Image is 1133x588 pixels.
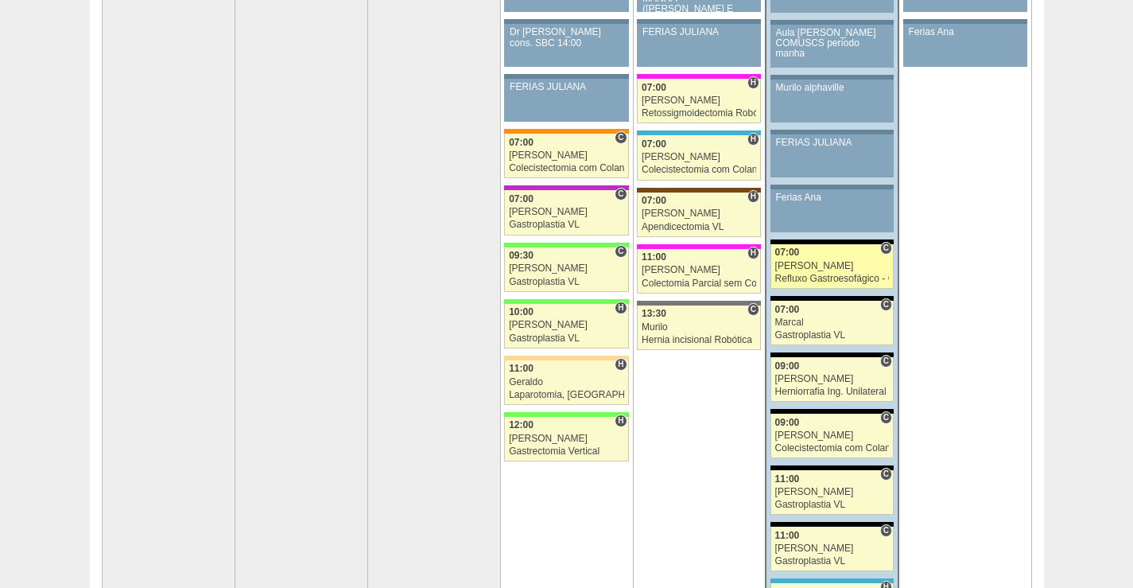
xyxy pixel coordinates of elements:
[747,133,759,146] span: Hospital
[775,543,890,554] div: [PERSON_NAME]
[642,251,666,263] span: 11:00
[642,222,756,232] div: Apendicectomia VL
[642,208,756,219] div: [PERSON_NAME]
[509,446,624,457] div: Gastrectomia Vertical
[504,24,628,67] a: Dr [PERSON_NAME] cons. SBC 14:00
[770,20,894,25] div: Key: Aviso
[903,19,1027,24] div: Key: Aviso
[642,82,666,93] span: 07:00
[880,298,892,311] span: Consultório
[909,27,1022,37] div: Ferias Ana
[504,185,628,190] div: Key: Maria Braido
[775,430,890,441] div: [PERSON_NAME]
[770,185,894,189] div: Key: Aviso
[775,530,800,541] span: 11:00
[776,83,889,93] div: Murilo alphaville
[770,134,894,177] a: FERIAS JULIANA
[770,130,894,134] div: Key: Aviso
[880,355,892,368] span: Consultório
[770,239,894,244] div: Key: Blanc
[637,130,761,135] div: Key: Neomater
[504,304,628,349] a: H 10:00 [PERSON_NAME] Gastroplastia VL
[509,263,624,274] div: [PERSON_NAME]
[509,193,534,204] span: 07:00
[642,108,756,119] div: Retossigmoidectomia Robótica
[642,165,756,175] div: Colecistectomia com Colangiografia VL
[504,243,628,247] div: Key: Brasil
[770,465,894,470] div: Key: Blanc
[637,74,761,79] div: Key: Pro Matre
[770,527,894,571] a: C 11:00 [PERSON_NAME] Gastroplastia VL
[775,330,890,341] div: Gastroplastia VL
[509,306,534,317] span: 10:00
[642,335,756,345] div: Hernia incisional Robótica
[775,247,800,258] span: 07:00
[770,470,894,515] a: C 11:00 [PERSON_NAME] Gastroplastia VL
[770,301,894,345] a: C 07:00 Marcal Gastroplastia VL
[770,578,894,583] div: Key: Neomater
[510,27,623,48] div: Dr [PERSON_NAME] cons. SBC 14:00
[509,377,624,387] div: Geraldo
[642,278,756,289] div: Colectomia Parcial sem Colostomia VL
[642,308,666,319] span: 13:30
[509,150,624,161] div: [PERSON_NAME]
[642,322,756,333] div: Murilo
[615,131,627,144] span: Consultório
[504,356,628,360] div: Key: Bartira
[637,306,761,350] a: C 13:30 Murilo Hernia incisional Robótica
[770,357,894,402] a: C 09:00 [PERSON_NAME] Herniorrafia Ing. Unilateral VL
[880,524,892,537] span: Consultório
[775,304,800,315] span: 07:00
[504,417,628,461] a: H 12:00 [PERSON_NAME] Gastrectomia Vertical
[776,28,889,60] div: Aula [PERSON_NAME] COMUSCS período manha
[615,188,627,201] span: Consultório
[880,411,892,424] span: Consultório
[615,302,627,314] span: Hospital
[637,301,761,306] div: Key: Santa Catarina
[642,152,756,162] div: [PERSON_NAME]
[509,434,624,444] div: [PERSON_NAME]
[504,190,628,235] a: C 07:00 [PERSON_NAME] Gastroplastia VL
[504,299,628,304] div: Key: Brasil
[770,80,894,123] a: Murilo alphaville
[770,414,894,458] a: C 09:00 [PERSON_NAME] Colecistectomia com Colangiografia VL
[615,245,627,258] span: Consultório
[504,79,628,122] a: FERIAS JULIANA
[775,387,890,397] div: Herniorrafia Ing. Unilateral VL
[637,79,761,123] a: H 07:00 [PERSON_NAME] Retossigmoidectomia Robótica
[770,409,894,414] div: Key: Blanc
[509,250,534,261] span: 09:30
[509,419,534,430] span: 12:00
[509,320,624,330] div: [PERSON_NAME]
[642,27,755,37] div: FERIAS JULIANA
[775,556,890,567] div: Gastroplastia VL
[770,244,894,289] a: C 07:00 [PERSON_NAME] Refluxo Gastroesofágico - Cirurgia VL
[747,247,759,259] span: Hospital
[775,500,890,510] div: Gastroplastia VL
[615,358,627,371] span: Hospital
[509,363,534,374] span: 11:00
[510,82,623,92] div: FERIAS JULIANA
[642,195,666,206] span: 07:00
[642,138,666,150] span: 07:00
[776,138,889,148] div: FERIAS JULIANA
[615,415,627,427] span: Hospital
[747,303,759,316] span: Consultório
[642,265,756,275] div: [PERSON_NAME]
[770,75,894,80] div: Key: Aviso
[770,352,894,357] div: Key: Blanc
[637,19,761,24] div: Key: Aviso
[509,163,624,173] div: Colecistectomia com Colangiografia VL
[637,24,761,67] a: FERIAS JULIANA
[504,360,628,405] a: H 11:00 Geraldo Laparotomia, [GEOGRAPHIC_DATA], Drenagem, Bridas VL
[775,443,890,454] div: Colecistectomia com Colangiografia VL
[504,74,628,79] div: Key: Aviso
[770,296,894,301] div: Key: Blanc
[509,277,624,287] div: Gastroplastia VL
[775,274,890,284] div: Refluxo Gastroesofágico - Cirurgia VL
[509,137,534,148] span: 07:00
[880,468,892,481] span: Consultório
[509,220,624,230] div: Gastroplastia VL
[504,129,628,134] div: Key: São Luiz - SCS
[775,360,800,372] span: 09:00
